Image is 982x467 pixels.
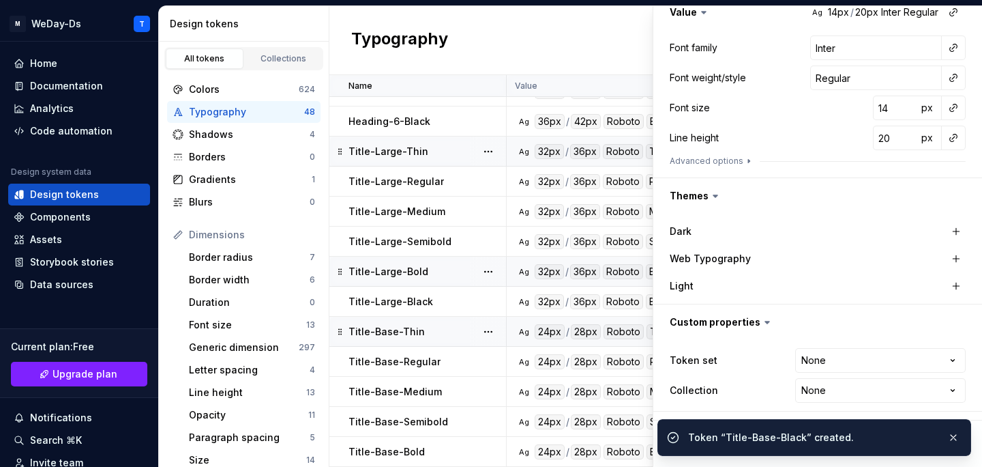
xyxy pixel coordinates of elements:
[565,234,569,249] div: /
[189,173,312,186] div: Gradients
[670,354,717,367] label: Token set
[348,325,425,339] p: Title-Base-Thin
[8,407,150,429] button: Notifications
[189,453,306,467] div: Size
[570,204,600,219] div: 36px
[518,416,529,427] div: Ag
[604,114,644,129] div: Roboto
[310,432,315,443] div: 5
[189,150,310,164] div: Borders
[189,128,310,141] div: Shadows
[570,144,600,159] div: 36px
[917,128,936,147] button: px
[30,233,62,246] div: Assets
[518,176,529,187] div: Ag
[348,81,372,91] p: Name
[348,385,442,399] p: Title-Base-Medium
[348,445,425,459] p: Title-Base-Bold
[10,16,26,32] div: M
[30,124,113,138] div: Code automation
[812,7,822,18] div: Ag
[570,294,600,309] div: 36px
[518,206,529,217] div: Ag
[570,174,600,189] div: 36px
[170,53,239,64] div: All tokens
[348,235,451,249] p: Title-Large-Semibold
[167,146,321,168] a: Borders0
[646,294,677,309] div: Black
[603,144,643,159] div: Roboto
[603,204,643,219] div: Roboto
[167,169,321,190] a: Gradients1
[183,269,321,291] a: Border width6
[603,264,643,279] div: Roboto
[183,404,321,426] a: Opacity11
[646,204,688,219] div: Medium
[348,355,441,369] p: Title-Base-Regular
[515,81,537,91] p: Value
[646,144,672,159] div: Thin
[183,246,321,268] a: Border radius7
[670,101,710,115] div: Font size
[646,384,689,399] div: Medium
[183,382,321,404] a: Line height13
[30,434,82,447] div: Search ⌘K
[189,105,304,119] div: Typography
[308,410,315,421] div: 11
[348,415,448,429] p: Title-Base-Semibold
[189,296,310,309] div: Duration
[310,365,315,376] div: 4
[565,204,569,219] div: /
[310,252,315,263] div: 7
[351,28,448,53] h2: Typography
[250,53,318,64] div: Collections
[348,295,433,309] p: Title-Large-Black
[604,414,644,429] div: Roboto
[565,144,569,159] div: /
[518,356,529,367] div: Ag
[312,174,315,185] div: 1
[306,455,315,466] div: 14
[571,414,601,429] div: 28px
[30,57,57,70] div: Home
[8,120,150,142] a: Code automation
[306,320,315,330] div: 13
[535,294,564,309] div: 32px
[183,314,321,336] a: Font size13
[348,115,430,128] p: Heading-6-Black
[535,144,564,159] div: 32px
[170,17,323,31] div: Design tokens
[518,236,529,247] div: Ag
[670,41,717,55] div: Font family
[299,84,315,95] div: 624
[566,114,569,129] div: /
[535,234,564,249] div: 32px
[670,252,751,266] label: Web Typography
[646,324,673,339] div: Thin
[535,414,565,429] div: 24px
[30,210,91,224] div: Components
[566,414,569,429] div: /
[670,71,746,85] div: Font weight/style
[348,145,428,158] p: Title-Large-Thin
[518,386,529,397] div: Ag
[30,278,93,292] div: Data sources
[603,294,643,309] div: Roboto
[189,408,308,422] div: Opacity
[167,101,321,123] a: Typography48
[183,359,321,381] a: Letter spacing4
[921,132,933,143] span: px
[873,126,917,150] input: 20
[921,102,933,113] span: px
[189,341,299,354] div: Generic dimension
[11,340,147,354] div: Current plan : Free
[8,206,150,228] a: Components
[518,266,529,277] div: Ag
[646,354,688,369] div: Regular
[30,102,74,115] div: Analytics
[570,234,600,249] div: 36px
[873,96,917,120] input: 14
[670,279,694,293] label: Light
[304,107,315,117] div: 48
[8,184,150,206] a: Design tokens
